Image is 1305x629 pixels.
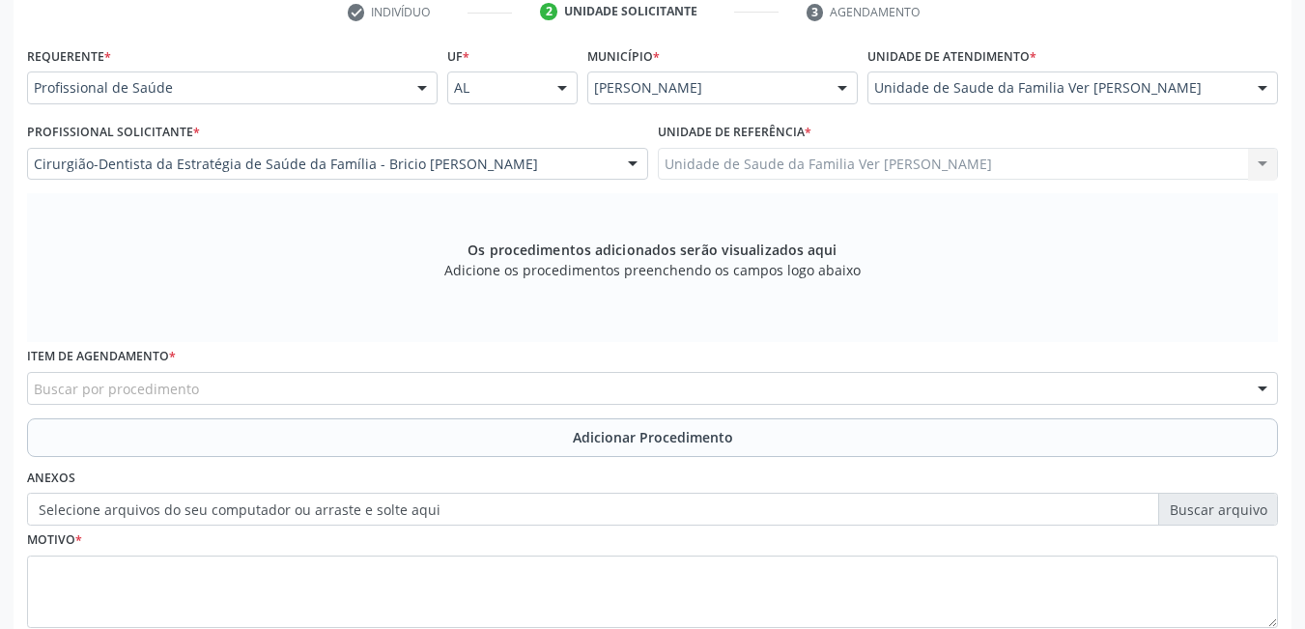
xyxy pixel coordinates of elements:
span: Cirurgião-Dentista da Estratégia de Saúde da Família - Bricio [PERSON_NAME] [34,155,609,174]
label: Item de agendamento [27,342,176,372]
label: Requerente [27,42,111,71]
span: Adicionar Procedimento [573,427,733,447]
label: UF [447,42,469,71]
span: Buscar por procedimento [34,379,199,399]
label: Motivo [27,526,82,556]
div: 2 [540,3,557,20]
span: [PERSON_NAME] [594,78,818,98]
span: Adicione os procedimentos preenchendo os campos logo abaixo [444,260,861,280]
span: Unidade de Saude da Familia Ver [PERSON_NAME] [874,78,1238,98]
label: Profissional Solicitante [27,118,200,148]
span: Profissional de Saúde [34,78,398,98]
label: Unidade de referência [658,118,811,148]
div: Unidade solicitante [564,3,697,20]
span: AL [454,78,538,98]
span: Os procedimentos adicionados serão visualizados aqui [468,240,837,260]
button: Adicionar Procedimento [27,418,1278,457]
label: Município [587,42,660,71]
label: Anexos [27,464,75,494]
label: Unidade de atendimento [867,42,1036,71]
